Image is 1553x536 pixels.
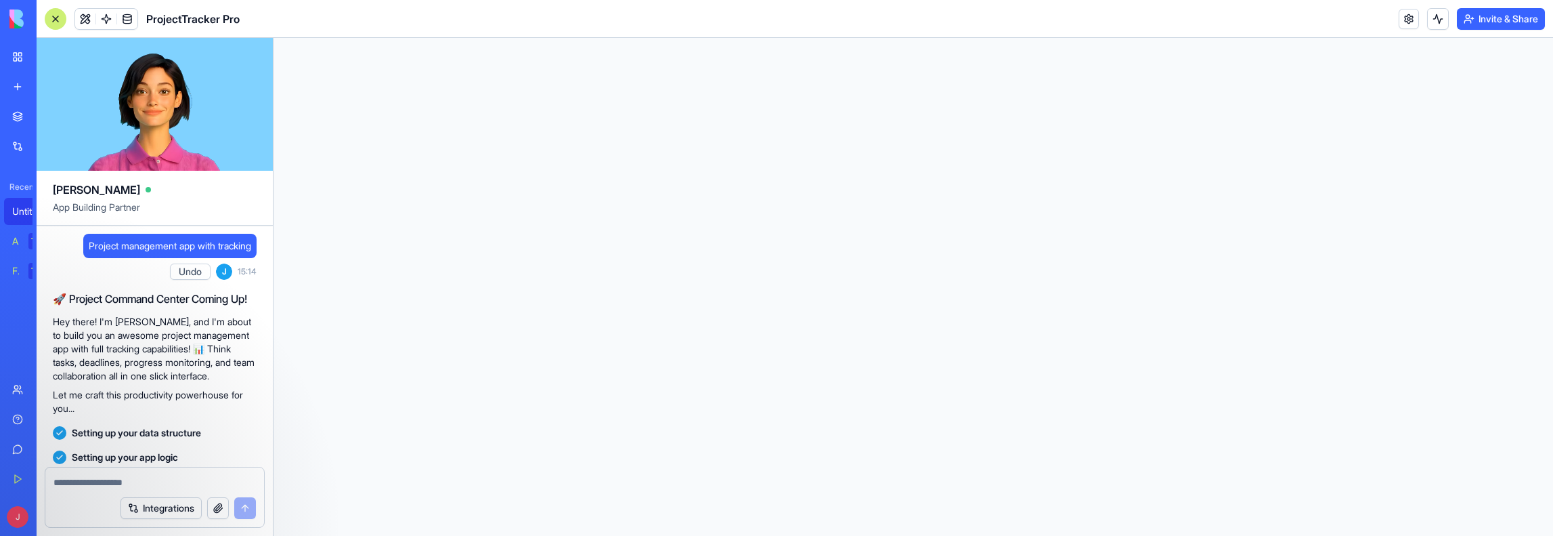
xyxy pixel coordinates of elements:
span: [PERSON_NAME] [53,182,140,198]
span: J [216,264,232,280]
span: Setting up your data structure [72,426,201,440]
div: Untitled App [12,205,50,218]
span: J [7,506,28,528]
span: Recent [4,182,32,192]
span: Project management app with tracking [89,239,251,253]
a: Feedback FormTRY [4,257,58,285]
p: Let me craft this productivity powerhouse for you... [53,388,257,415]
a: AI Logo GeneratorTRY [4,228,58,255]
iframe: Intercom notifications message [193,434,464,529]
span: Setting up your app logic [72,451,178,464]
button: Undo [170,264,211,280]
p: Hey there! I'm [PERSON_NAME], and I'm about to build you an awesome project management app with f... [53,315,257,383]
h2: 🚀 Project Command Center Coming Up! [53,291,257,307]
div: TRY [28,233,50,249]
button: Invite & Share [1457,8,1545,30]
a: Untitled App [4,198,58,225]
div: AI Logo Generator [12,234,19,248]
span: 15:14 [238,266,257,277]
div: TRY [28,263,50,279]
span: App Building Partner [53,201,257,225]
span: ProjectTracker Pro [146,11,240,27]
button: Integrations [121,497,202,519]
div: Feedback Form [12,264,19,278]
img: logo [9,9,93,28]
